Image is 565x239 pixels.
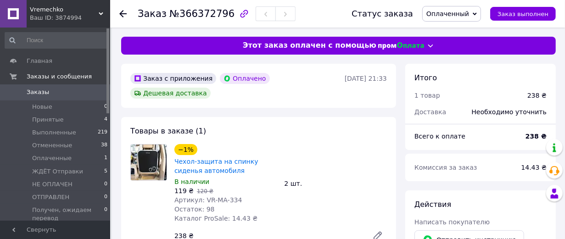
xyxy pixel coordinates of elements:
[174,158,258,174] a: Чехол-защита на спинку сиденья автомобиля
[490,7,556,21] button: Заказ выполнен
[498,11,548,17] span: Заказ выполнен
[104,154,107,162] span: 1
[527,91,547,100] div: 238 ₴
[104,103,107,111] span: 0
[426,10,469,17] span: Оплаченный
[104,167,107,176] span: 5
[414,133,465,140] span: Всего к оплате
[27,72,92,81] span: Заказы и сообщения
[32,141,72,150] span: Отмененные
[130,127,206,135] span: Товары в заказе (1)
[138,8,167,19] span: Заказ
[414,92,440,99] span: 1 товар
[32,206,104,222] span: Получен, ожидаем перевод
[243,40,376,51] span: Этот заказ оплачен с помощью
[414,200,451,209] span: Действия
[119,9,127,18] div: Вернуться назад
[131,145,167,180] img: Чехол-защита на спинку сиденья автомобиля
[32,193,69,201] span: ОТПРАВЛЕН
[98,128,107,137] span: 219
[352,9,413,18] div: Статус заказа
[414,218,490,226] span: Написать покупателю
[32,167,83,176] span: ЖДЁТ Отправки
[130,88,211,99] div: Дешевая доставка
[414,108,446,116] span: Доставка
[104,206,107,222] span: 0
[5,32,108,49] input: Поиск
[104,180,107,189] span: 0
[174,215,257,222] span: Каталог ProSale: 14.43 ₴
[174,187,194,195] span: 119 ₴
[30,14,110,22] div: Ваш ID: 3874994
[174,196,242,204] span: Артикул: VR-MA-334
[30,6,99,14] span: Vremechko
[101,141,107,150] span: 38
[220,73,269,84] div: Оплачено
[197,188,213,195] span: 120 ₴
[32,154,72,162] span: Оплаченные
[32,180,73,189] span: НЕ ОПЛАЧЕН
[104,116,107,124] span: 4
[32,116,64,124] span: Принятые
[130,73,216,84] div: Заказ с приложения
[521,164,547,171] span: 14.43 ₴
[414,73,437,82] span: Итого
[27,57,52,65] span: Главная
[104,193,107,201] span: 0
[345,75,387,82] time: [DATE] 21:33
[27,88,49,96] span: Заказы
[174,178,209,185] span: В наличии
[169,8,235,19] span: №366372796
[32,103,52,111] span: Новые
[466,102,552,122] div: Необходимо уточнить
[174,206,215,213] span: Остаток: 98
[32,128,76,137] span: Выполненные
[414,164,477,171] span: Комиссия за заказ
[281,177,391,190] div: 2 шт.
[526,133,547,140] b: 238 ₴
[174,144,197,155] div: −1%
